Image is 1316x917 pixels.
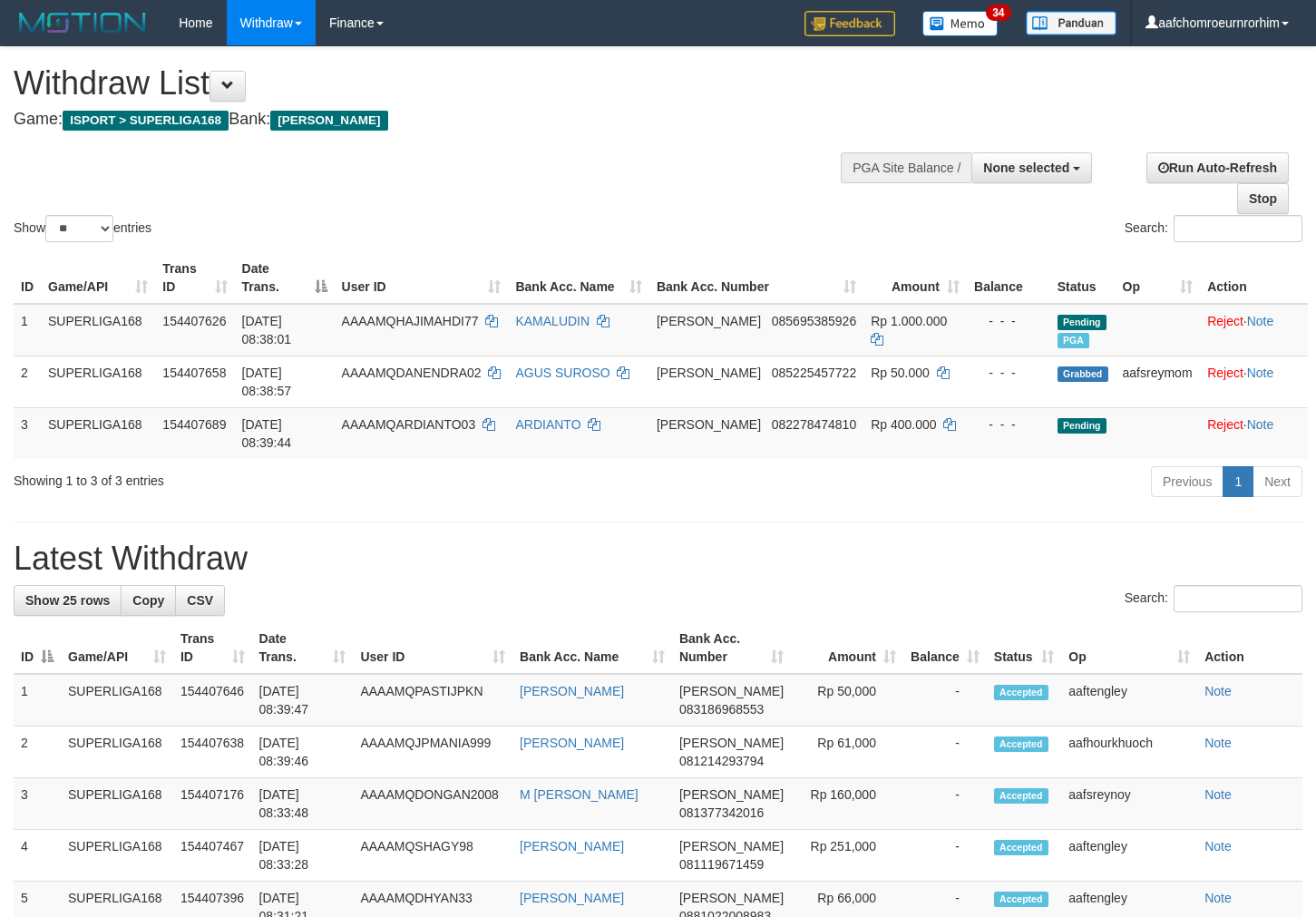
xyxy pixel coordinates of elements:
th: Date Trans.: activate to sort column ascending [252,622,354,674]
td: 4 [14,830,61,882]
th: ID [14,252,41,304]
td: AAAAMQPASTIJPKN [353,674,512,727]
a: KAMALUDIN [515,314,590,328]
a: Note [1247,314,1274,328]
a: [PERSON_NAME] [520,891,624,905]
td: 154407467 [173,830,252,882]
th: Bank Acc. Number: activate to sort column ascending [672,622,791,674]
span: 154407626 [162,314,226,328]
span: [DATE] 08:38:57 [242,366,292,398]
span: AAAAMQDANENDRA02 [342,366,482,380]
a: [PERSON_NAME] [520,684,624,698]
td: Rp 61,000 [791,727,903,778]
th: Status [1050,252,1116,304]
th: Date Trans.: activate to sort column descending [235,252,335,304]
td: 2 [14,356,41,407]
td: · [1200,407,1308,459]
td: · [1200,356,1308,407]
th: Balance [967,252,1050,304]
td: aaftengley [1061,830,1197,882]
th: Balance: activate to sort column ascending [903,622,987,674]
span: 154407689 [162,417,226,432]
th: Bank Acc. Name: activate to sort column ascending [508,252,648,304]
th: Trans ID: activate to sort column ascending [173,622,252,674]
button: None selected [971,152,1092,183]
td: SUPERLIGA168 [61,830,173,882]
td: Rp 160,000 [791,778,903,830]
td: 1 [14,674,61,727]
span: Accepted [994,685,1048,700]
span: None selected [983,161,1069,175]
span: [DATE] 08:38:01 [242,314,292,346]
span: [PERSON_NAME] [679,736,784,750]
span: Copy 081377342016 to clipboard [679,805,764,820]
a: Reject [1207,417,1243,432]
img: panduan.png [1026,11,1116,35]
a: [PERSON_NAME] [520,736,624,750]
th: Game/API: activate to sort column ascending [61,622,173,674]
td: SUPERLIGA168 [41,304,155,356]
a: Reject [1207,314,1243,328]
td: - [903,727,987,778]
a: CSV [175,585,225,616]
div: PGA Site Balance / [841,152,971,183]
th: Trans ID: activate to sort column ascending [155,252,234,304]
input: Search: [1174,215,1302,242]
a: Copy [121,585,176,616]
img: Feedback.jpg [804,11,895,36]
span: Rp 50.000 [871,366,930,380]
a: Reject [1207,366,1243,380]
span: [PERSON_NAME] [657,417,761,432]
div: - - - [974,415,1043,434]
td: 3 [14,407,41,459]
td: - [903,830,987,882]
span: Accepted [994,840,1048,855]
a: Previous [1151,466,1223,497]
span: [PERSON_NAME] [270,111,387,131]
div: Showing 1 to 3 of 3 entries [14,464,535,490]
td: - [903,674,987,727]
div: - - - [974,364,1043,382]
td: Rp 50,000 [791,674,903,727]
span: Pending [1058,315,1106,330]
a: Note [1204,787,1232,802]
span: Copy 081119671459 to clipboard [679,857,764,872]
a: [PERSON_NAME] [520,839,624,854]
a: Note [1204,736,1232,750]
span: [PERSON_NAME] [657,366,761,380]
td: Rp 251,000 [791,830,903,882]
span: [PERSON_NAME] [657,314,761,328]
td: SUPERLIGA168 [61,778,173,830]
div: - - - [974,312,1043,330]
span: Marked by aafheankoy [1058,333,1089,348]
input: Search: [1174,585,1302,612]
a: ARDIANTO [515,417,580,432]
td: 154407646 [173,674,252,727]
td: 154407176 [173,778,252,830]
span: CSV [187,593,213,608]
a: Show 25 rows [14,585,122,616]
span: Rp 1.000.000 [871,314,947,328]
th: Amount: activate to sort column ascending [791,622,903,674]
span: 154407658 [162,366,226,380]
span: [PERSON_NAME] [679,787,784,802]
td: aafsreynoy [1061,778,1197,830]
th: Action [1200,252,1308,304]
th: Status: activate to sort column ascending [987,622,1061,674]
span: Show 25 rows [25,593,110,608]
td: [DATE] 08:39:46 [252,727,354,778]
span: Copy 082278474810 to clipboard [772,417,856,432]
td: SUPERLIGA168 [61,727,173,778]
th: Action [1197,622,1302,674]
td: AAAAMQJPMANIA999 [353,727,512,778]
span: Copy 085695385926 to clipboard [772,314,856,328]
th: Bank Acc. Number: activate to sort column ascending [649,252,863,304]
td: - [903,778,987,830]
span: [PERSON_NAME] [679,891,784,905]
span: 34 [986,5,1010,21]
td: SUPERLIGA168 [41,407,155,459]
h1: Withdraw List [14,65,859,102]
label: Search: [1125,215,1302,242]
label: Search: [1125,585,1302,612]
label: Show entries [14,215,151,242]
